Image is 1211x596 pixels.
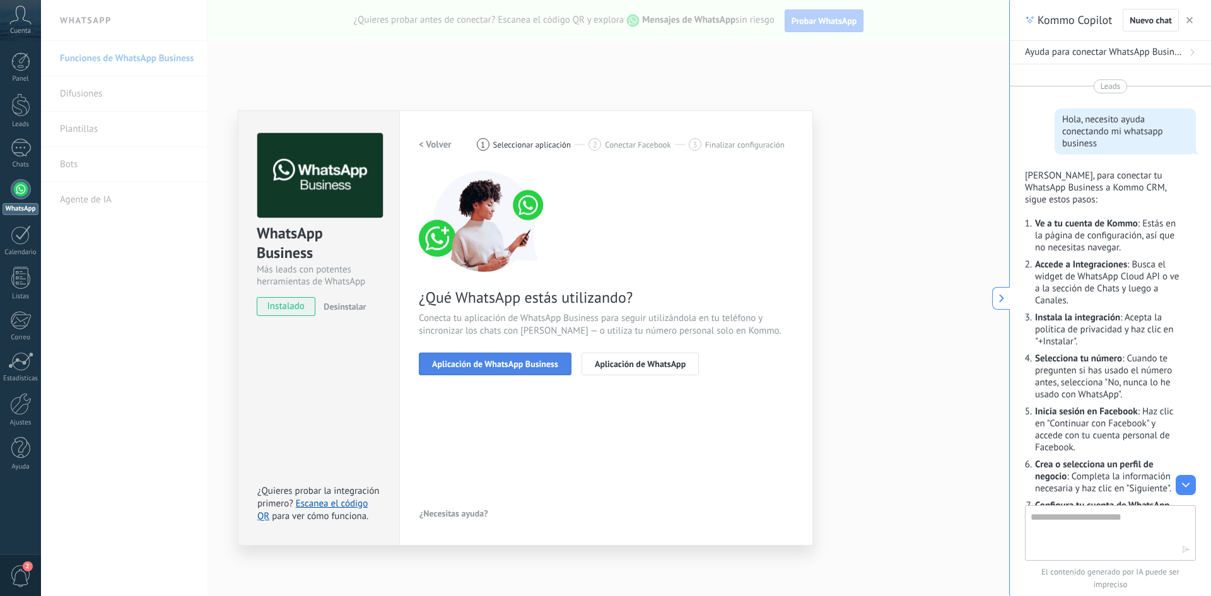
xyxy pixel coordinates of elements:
[1025,170,1181,206] p: [PERSON_NAME], para conectar tu WhatsApp Business a Kommo CRM, sigue estos pasos:
[1101,80,1120,93] span: Leads
[1025,46,1186,59] span: Ayuda para conectar WhatsApp Business
[1035,500,1181,559] p: : Crea o selecciona una cuenta de WhatsApp Business y completa la información de tu perfil.
[693,139,697,150] span: 3
[419,509,488,518] span: ¿Necesitas ayuda?
[1035,406,1181,453] p: : Haz clic en "Continuar con Facebook" y accede con tu cuenta personal de Facebook.
[3,120,39,129] div: Leads
[3,75,39,83] div: Panel
[3,334,39,342] div: Correo
[3,248,39,257] div: Calendario
[3,375,39,383] div: Estadísticas
[10,27,31,35] span: Cuenta
[1038,13,1112,28] span: Kommo Copilot
[3,293,39,301] div: Listas
[319,297,366,316] button: Desinstalar
[1035,312,1181,348] p: : Acepta la política de privacidad y haz clic en "+Instalar".
[1123,9,1179,32] button: Nuevo chat
[419,312,793,337] span: Conecta tu aplicación de WhatsApp Business para seguir utilizándola en tu teléfono y sincronizar ...
[257,264,381,288] div: Más leads con potentes herramientas de WhatsApp
[419,504,489,523] button: ¿Necesitas ayuda?
[1035,312,1120,324] strong: Instala la integración
[419,171,551,272] img: connect number
[3,203,38,215] div: WhatsApp
[272,510,368,522] span: para ver cómo funciona.
[1035,218,1181,254] p: : Estás en la página de configuración, así que no necesitas navegar.
[3,419,39,427] div: Ajustes
[1035,406,1138,418] strong: Inicia sesión en Facebook
[1130,16,1172,25] span: Nuevo chat
[419,133,452,156] button: < Volver
[1035,353,1181,400] p: : Cuando te pregunten si has usado el número antes, selecciona "No, nunca lo he usado con WhatsApp".
[1035,218,1138,230] strong: Ve a tu cuenta de Kommo
[1035,353,1122,365] strong: Selecciona tu número
[1010,41,1211,64] button: Ayuda para conectar WhatsApp Business
[1025,566,1196,591] span: El contenido generado por IA puede ser impreciso
[419,288,793,307] span: ¿Qué WhatsApp estás utilizando?
[257,485,380,510] span: ¿Quieres probar la integración primero?
[324,301,366,312] span: Desinstalar
[1035,459,1154,482] strong: Crea o selecciona un perfil de negocio
[1035,500,1169,523] strong: Configura tu cuenta de WhatsApp Business
[1062,114,1188,149] div: Hola, necesito ayuda conectando mi whatsapp business
[1035,459,1181,494] p: : Completa la información necesaria y haz clic en "Siguiente".
[1035,259,1181,307] p: : Busca el widget de WhatsApp Cloud API o ve a la sección de Chats y luego a Canales.
[3,161,39,169] div: Chats
[257,223,381,264] div: WhatsApp Business
[257,297,315,316] span: instalado
[257,133,383,218] img: logo_main.png
[481,139,485,150] span: 1
[593,139,597,150] span: 2
[419,139,452,151] h2: < Volver
[257,498,368,522] a: Escanea el código QR
[432,359,558,368] span: Aplicación de WhatsApp Business
[3,463,39,471] div: Ayuda
[1035,259,1127,271] strong: Accede a Integraciones
[493,140,571,149] span: Seleccionar aplicación
[419,353,571,375] button: Aplicación de WhatsApp Business
[705,140,785,149] span: Finalizar configuración
[595,359,686,368] span: Aplicación de WhatsApp
[582,353,699,375] button: Aplicación de WhatsApp
[23,561,33,571] span: 2
[605,140,671,149] span: Conectar Facebook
